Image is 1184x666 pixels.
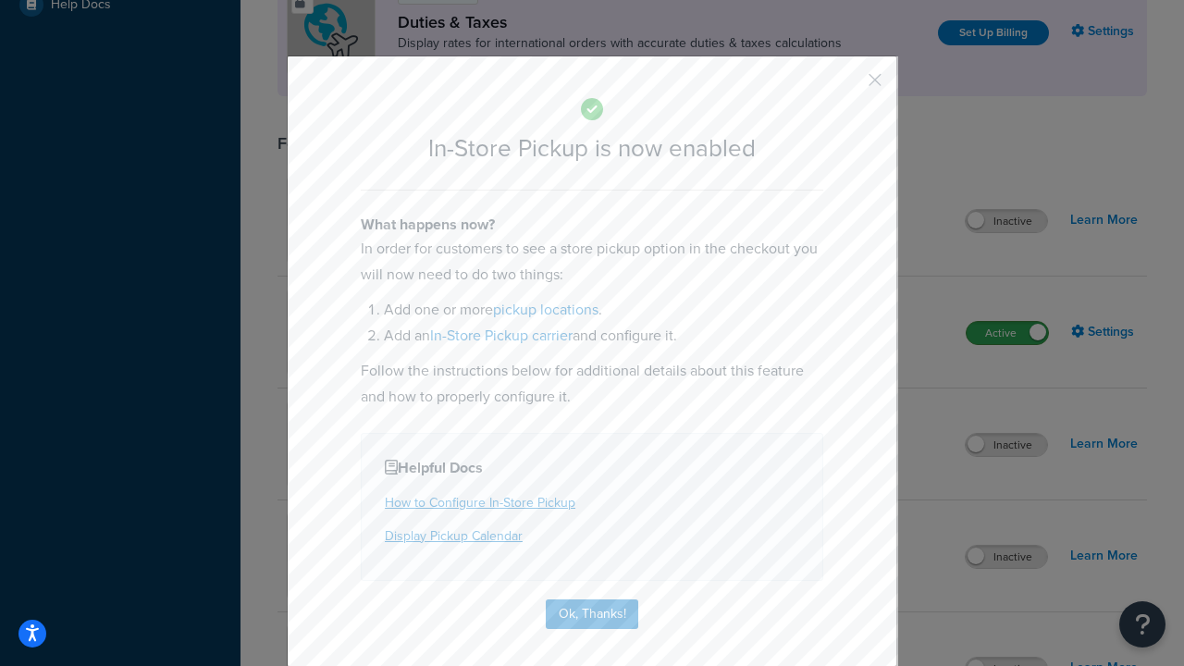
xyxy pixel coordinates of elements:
li: Add one or more . [384,297,823,323]
p: Follow the instructions below for additional details about this feature and how to properly confi... [361,358,823,410]
h4: What happens now? [361,214,823,236]
button: Ok, Thanks! [546,599,638,629]
a: Display Pickup Calendar [385,526,523,546]
a: In-Store Pickup carrier [430,325,573,346]
h2: In-Store Pickup is now enabled [361,135,823,162]
li: Add an and configure it. [384,323,823,349]
a: pickup locations [493,299,598,320]
p: In order for customers to see a store pickup option in the checkout you will now need to do two t... [361,236,823,288]
h4: Helpful Docs [385,457,799,479]
a: How to Configure In-Store Pickup [385,493,575,512]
